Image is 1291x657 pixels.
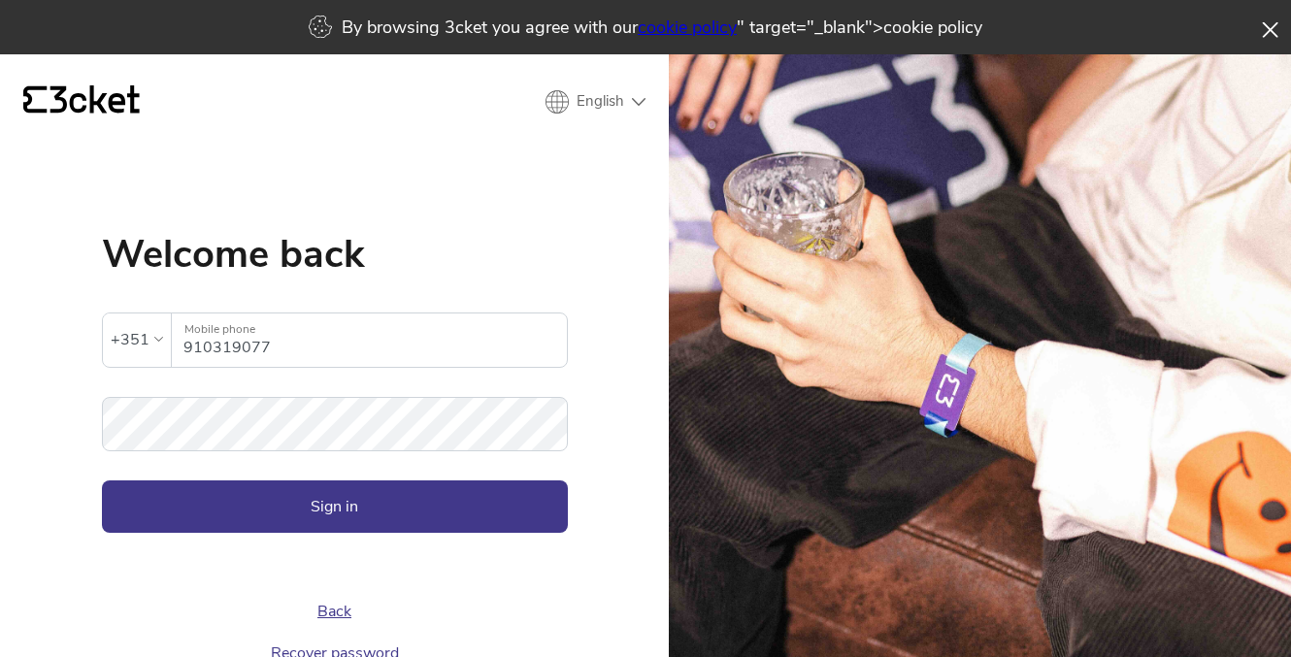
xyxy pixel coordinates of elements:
[638,16,737,39] a: cookie policy
[102,235,568,274] h1: Welcome back
[111,325,149,354] div: +351
[183,313,567,367] input: Mobile phone
[172,313,567,345] label: Mobile phone
[23,85,140,118] a: {' '}
[317,601,351,622] a: Back
[342,16,982,39] p: By browsing 3cket you agree with our " target="_blank">cookie policy
[102,480,568,533] button: Sign in
[23,86,47,114] g: {' '}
